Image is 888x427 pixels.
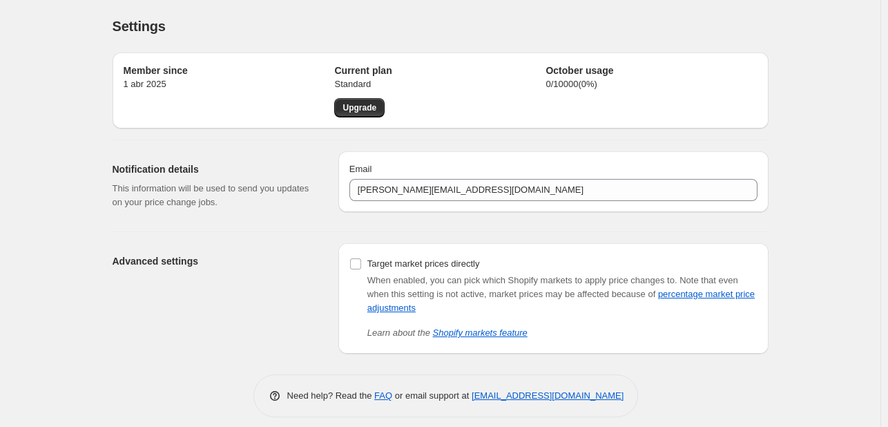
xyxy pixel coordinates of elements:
span: Need help? Read the [287,390,375,401]
span: Email [349,164,372,174]
p: 1 abr 2025 [124,77,335,91]
span: Target market prices directly [367,258,480,269]
span: When enabled, you can pick which Shopify markets to apply price changes to. [367,275,677,285]
a: [EMAIL_ADDRESS][DOMAIN_NAME] [472,390,624,401]
h2: Member since [124,64,335,77]
span: or email support at [392,390,472,401]
h2: Current plan [334,64,546,77]
span: Upgrade [342,102,376,113]
h2: Notification details [113,162,316,176]
a: FAQ [374,390,392,401]
p: 0 / 10000 ( 0 %) [546,77,757,91]
p: Standard [334,77,546,91]
h2: October usage [546,64,757,77]
i: Learn about the [367,328,528,338]
span: Note that even when this setting is not active, market prices may be affected because of [367,275,755,313]
h2: Advanced settings [113,254,316,268]
a: Upgrade [334,98,385,117]
a: Shopify markets feature [433,328,528,338]
span: Settings [113,19,166,34]
p: This information will be used to send you updates on your price change jobs. [113,182,316,209]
